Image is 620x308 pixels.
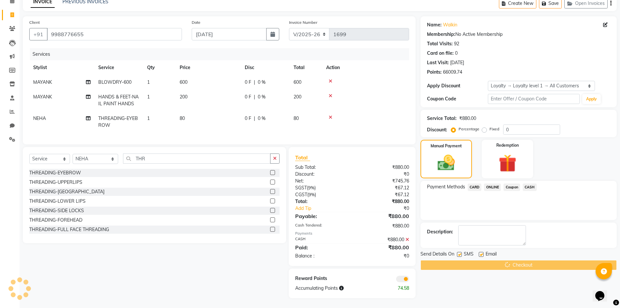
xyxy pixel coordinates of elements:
[254,94,255,100] span: |
[254,79,255,86] span: |
[33,115,46,121] span: NEHA
[29,217,82,224] div: THREADING-FOREHEAD
[290,236,352,243] div: CASH
[427,50,454,57] div: Card on file:
[94,60,143,75] th: Service
[29,20,40,25] label: Client
[147,94,150,100] span: 1
[363,205,414,212] div: ₹0
[98,115,138,128] span: THREADING-EYEBROW
[484,183,501,191] span: ONLINE
[176,60,241,75] th: Price
[143,60,176,75] th: Qty
[290,184,352,191] div: ( )
[427,126,447,133] div: Discount:
[29,198,86,205] div: THREADING-LOWER LIPS
[443,69,462,76] div: 66009.74
[295,231,409,236] div: Payments
[245,94,251,100] span: 0 F
[459,126,479,132] label: Percentage
[352,171,414,178] div: ₹0
[352,184,414,191] div: ₹67.12
[593,282,613,301] iframe: chat widget
[427,228,453,235] div: Description:
[290,243,352,251] div: Paid:
[290,60,322,75] th: Total
[29,179,82,186] div: THREADING-UPPERLIPS
[290,164,352,171] div: Sub Total:
[47,28,182,40] input: Search by Name/Mobile/Email/Code
[289,20,317,25] label: Invoice Number
[427,22,442,28] div: Name:
[295,192,307,198] span: CGST
[486,251,497,259] span: Email
[431,143,462,149] label: Manual Payment
[147,115,150,121] span: 1
[352,178,414,184] div: ₹745.76
[309,192,315,197] span: 9%
[322,60,409,75] th: Action
[290,205,362,212] a: Add Tip
[352,198,414,205] div: ₹880.00
[290,198,352,205] div: Total:
[432,153,460,173] img: _cash.svg
[352,164,414,171] div: ₹880.00
[427,40,453,47] div: Total Visits:
[258,79,266,86] span: 0 %
[147,79,150,85] span: 1
[29,226,109,233] div: THREADING-FULL FACE THREADING
[352,212,414,220] div: ₹880.00
[308,185,314,190] span: 9%
[427,95,488,102] div: Coupon Code
[352,236,414,243] div: ₹880.00
[290,285,383,292] div: Accumulating Points
[290,191,352,198] div: ( )
[254,115,255,122] span: |
[493,152,522,174] img: _gift.svg
[290,178,352,184] div: Net:
[33,79,52,85] span: MAYANK
[450,59,464,66] div: [DATE]
[582,94,601,104] button: Apply
[427,31,455,38] div: Membership:
[352,223,414,229] div: ₹880.00
[29,28,48,40] button: +91
[290,275,352,282] div: Reward Points
[180,79,187,85] span: 600
[352,253,414,259] div: ₹0
[427,31,610,38] div: No Active Membership
[427,59,449,66] div: Last Visit:
[258,94,266,100] span: 0 %
[294,115,299,121] span: 80
[454,40,459,47] div: 92
[455,50,458,57] div: 0
[29,207,84,214] div: THREADING-SIDE LOCKS
[459,115,476,122] div: ₹880.00
[464,251,474,259] span: SMS
[352,191,414,198] div: ₹67.12
[290,223,352,229] div: Cash Tendered:
[294,94,301,100] span: 200
[33,94,52,100] span: MAYANK
[29,188,104,195] div: THREADING-[GEOGRAPHIC_DATA]
[29,169,81,176] div: THREADING-EYEBROW
[294,79,301,85] span: 600
[295,185,307,191] span: SGST
[488,94,580,104] input: Enter Offer / Coupon Code
[29,60,94,75] th: Stylist
[427,115,457,122] div: Service Total:
[489,126,499,132] label: Fixed
[245,79,251,86] span: 0 F
[468,183,482,191] span: CARD
[30,48,414,60] div: Services
[427,82,488,89] div: Apply Discount
[98,94,139,107] span: HANDS & FEET-NAIL PAINT HANDS
[383,285,414,292] div: 74.58
[427,69,442,76] div: Points:
[290,171,352,178] div: Discount:
[245,115,251,122] span: 0 F
[98,79,131,85] span: BLOWDRY-600
[290,212,352,220] div: Payable:
[241,60,290,75] th: Disc
[192,20,200,25] label: Date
